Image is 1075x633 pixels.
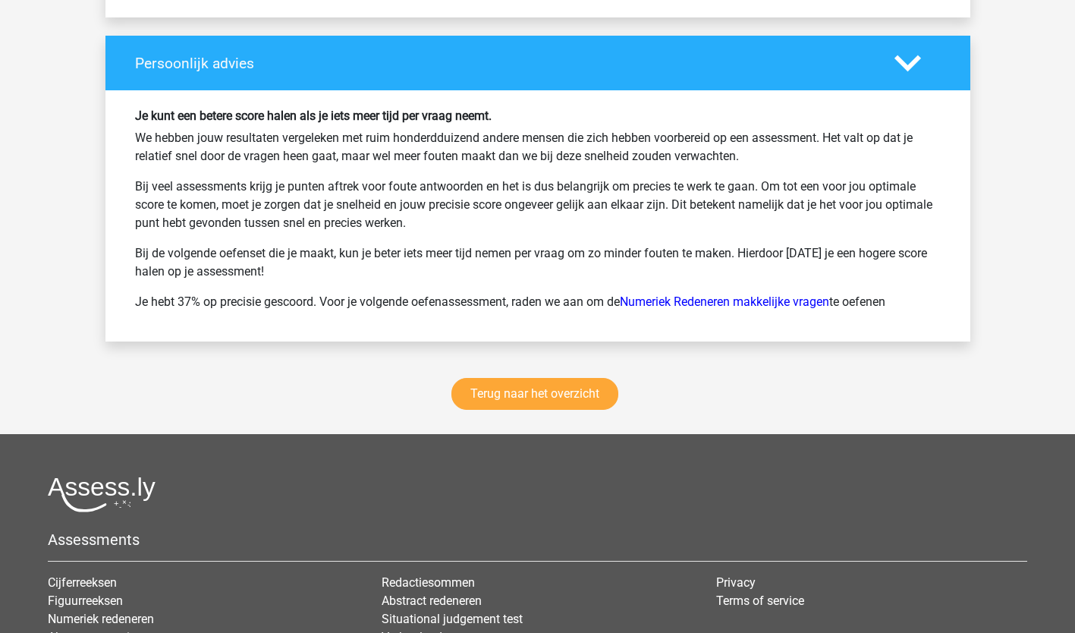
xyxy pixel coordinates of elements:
p: Bij veel assessments krijg je punten aftrek voor foute antwoorden en het is dus belangrijk om pre... [135,178,941,232]
a: Figuurreeksen [48,594,123,608]
h4: Persoonlijk advies [135,55,872,72]
a: Terms of service [716,594,804,608]
p: Bij de volgende oefenset die je maakt, kun je beter iets meer tijd nemen per vraag om zo minder f... [135,244,941,281]
a: Numeriek Redeneren makkelijke vragen [620,294,829,309]
a: Privacy [716,575,756,590]
p: We hebben jouw resultaten vergeleken met ruim honderdduizend andere mensen die zich hebben voorbe... [135,129,941,165]
p: Je hebt 37% op precisie gescoord. Voor je volgende oefenassessment, raden we aan om de te oefenen [135,293,941,311]
a: Terug naar het overzicht [451,378,618,410]
h6: Je kunt een betere score halen als je iets meer tijd per vraag neemt. [135,109,941,123]
a: Cijferreeksen [48,575,117,590]
img: Assessly logo [48,477,156,512]
a: Abstract redeneren [382,594,482,608]
h5: Assessments [48,531,1027,549]
a: Numeriek redeneren [48,612,154,626]
a: Situational judgement test [382,612,523,626]
a: Redactiesommen [382,575,475,590]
